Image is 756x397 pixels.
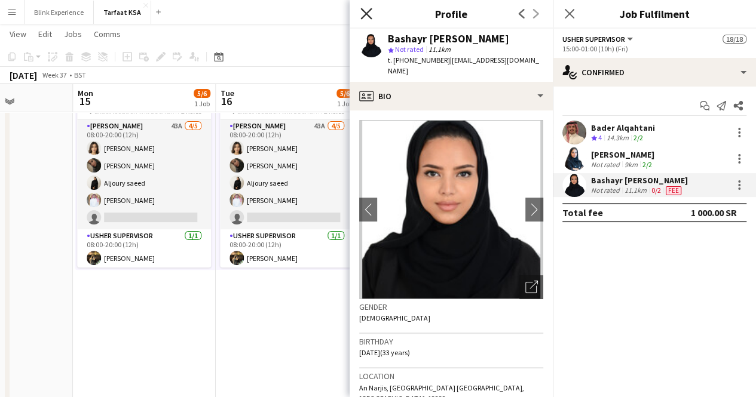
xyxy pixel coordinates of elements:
[691,207,737,218] div: 1 000.00 SR
[359,301,543,312] h3: Gender
[388,56,450,64] span: t. [PHONE_NUMBER]
[426,45,453,54] span: 11.1km
[76,94,93,108] span: 15
[78,88,93,99] span: Mon
[591,175,688,186] div: Bashayr [PERSON_NAME]
[77,229,211,270] app-card-role: Usher Supervisor1/108:00-20:00 (12h)[PERSON_NAME]
[38,29,52,39] span: Edit
[33,26,57,42] a: Edit
[666,186,681,195] span: Fee
[359,120,543,299] img: Crew avatar or photo
[723,35,746,44] span: 18/18
[604,133,631,143] div: 14.3km
[622,186,649,195] div: 11.1km
[622,160,640,169] div: 9km
[59,26,87,42] a: Jobs
[5,26,31,42] a: View
[359,336,543,347] h3: Birthday
[337,99,353,108] div: 1 Job
[336,89,353,98] span: 5/6
[562,207,603,218] div: Total fee
[25,1,94,24] button: Blink Experience
[77,91,211,267] app-job-card: 08:00-20:00 (12h)5/6 Exact location will be shared later2 Roles[PERSON_NAME]43A4/508:00-20:00 (12...
[194,99,210,108] div: 1 Job
[221,88,234,99] span: Tue
[89,26,126,42] a: Comms
[562,44,746,53] div: 15:00-01:00 (10h) (Fri)
[220,119,354,229] app-card-role: [PERSON_NAME]43A4/508:00-20:00 (12h)[PERSON_NAME][PERSON_NAME]Aljoury saeed[PERSON_NAME]
[74,70,86,79] div: BST
[10,69,37,81] div: [DATE]
[220,229,354,270] app-card-role: Usher Supervisor1/108:00-20:00 (12h)[PERSON_NAME]
[10,29,26,39] span: View
[359,371,543,381] h3: Location
[388,33,509,44] div: Bashayr [PERSON_NAME]
[562,35,625,44] span: Usher Supervisor
[553,58,756,87] div: Confirmed
[219,94,234,108] span: 16
[194,89,210,98] span: 5/6
[553,6,756,21] h3: Job Fulfilment
[359,348,410,357] span: [DATE] (33 years)
[94,1,151,24] button: Tarfaat KSA
[633,133,643,142] app-skills-label: 2/2
[562,35,635,44] button: Usher Supervisor
[591,149,654,160] div: [PERSON_NAME]
[663,186,684,195] div: Crew has different fees then in role
[651,186,661,195] app-skills-label: 0/2
[591,122,655,133] div: Bader Alqahtani
[642,160,652,169] app-skills-label: 2/2
[388,56,539,75] span: | [EMAIL_ADDRESS][DOMAIN_NAME]
[591,186,622,195] div: Not rated
[395,45,424,54] span: Not rated
[359,313,430,322] span: [DEMOGRAPHIC_DATA]
[94,29,121,39] span: Comms
[220,91,354,267] app-job-card: 08:00-20:00 (12h)5/6 Exact location will be shared later2 Roles[PERSON_NAME]43A4/508:00-20:00 (12...
[598,133,602,142] span: 4
[39,70,69,79] span: Week 37
[350,82,553,110] div: Bio
[519,275,543,299] div: Open photos pop-in
[64,29,82,39] span: Jobs
[77,119,211,229] app-card-role: [PERSON_NAME]43A4/508:00-20:00 (12h)[PERSON_NAME][PERSON_NAME]Aljoury saeed[PERSON_NAME]
[350,6,553,21] h3: Profile
[591,160,622,169] div: Not rated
